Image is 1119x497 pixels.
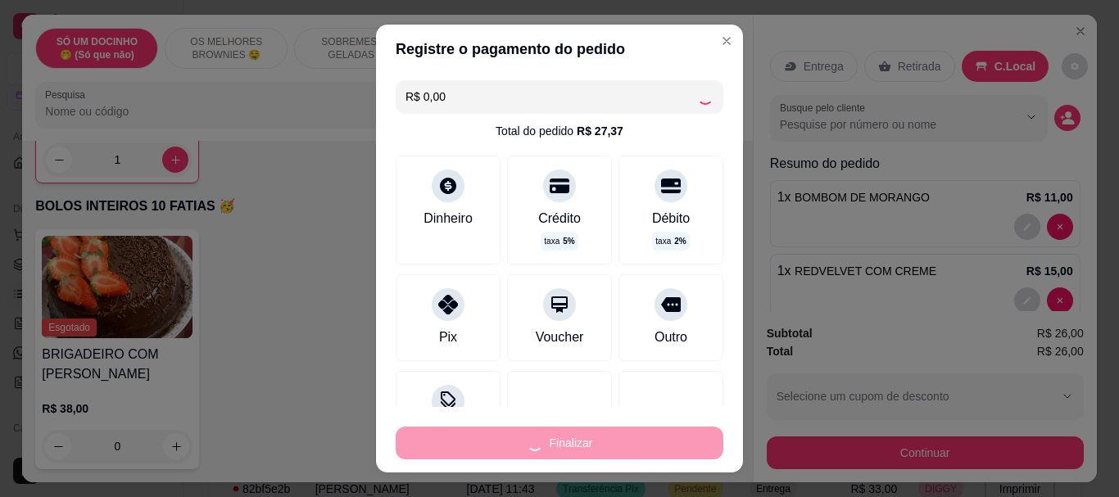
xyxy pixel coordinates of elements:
[496,123,623,139] div: Total do pedido
[563,235,574,247] span: 5 %
[655,235,686,247] p: taxa
[652,209,690,228] div: Débito
[577,123,623,139] div: R$ 27,37
[697,88,714,105] div: Loading
[655,328,687,347] div: Outro
[424,209,473,228] div: Dinheiro
[439,328,457,347] div: Pix
[674,235,686,247] span: 2 %
[538,209,581,228] div: Crédito
[376,25,743,74] header: Registre o pagamento do pedido
[714,28,740,54] button: Close
[536,328,584,347] div: Voucher
[405,80,697,113] input: Ex.: hambúrguer de cordeiro
[544,235,574,247] p: taxa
